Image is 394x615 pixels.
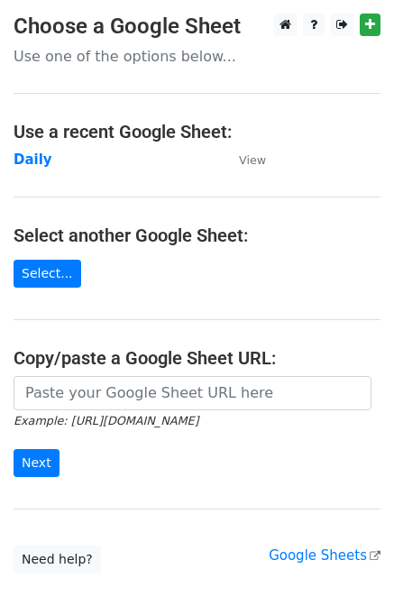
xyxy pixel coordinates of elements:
h4: Use a recent Google Sheet: [14,121,380,142]
h4: Select another Google Sheet: [14,225,380,246]
a: Daily [14,151,52,168]
small: Example: [URL][DOMAIN_NAME] [14,414,198,427]
a: Need help? [14,546,101,574]
input: Paste your Google Sheet URL here [14,376,371,410]
small: View [239,153,266,167]
a: Select... [14,260,81,288]
iframe: Chat Widget [304,528,394,615]
h4: Copy/paste a Google Sheet URL: [14,347,380,369]
input: Next [14,449,60,477]
a: Google Sheets [269,547,380,564]
h3: Choose a Google Sheet [14,14,380,40]
a: View [221,151,266,168]
p: Use one of the options below... [14,47,380,66]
